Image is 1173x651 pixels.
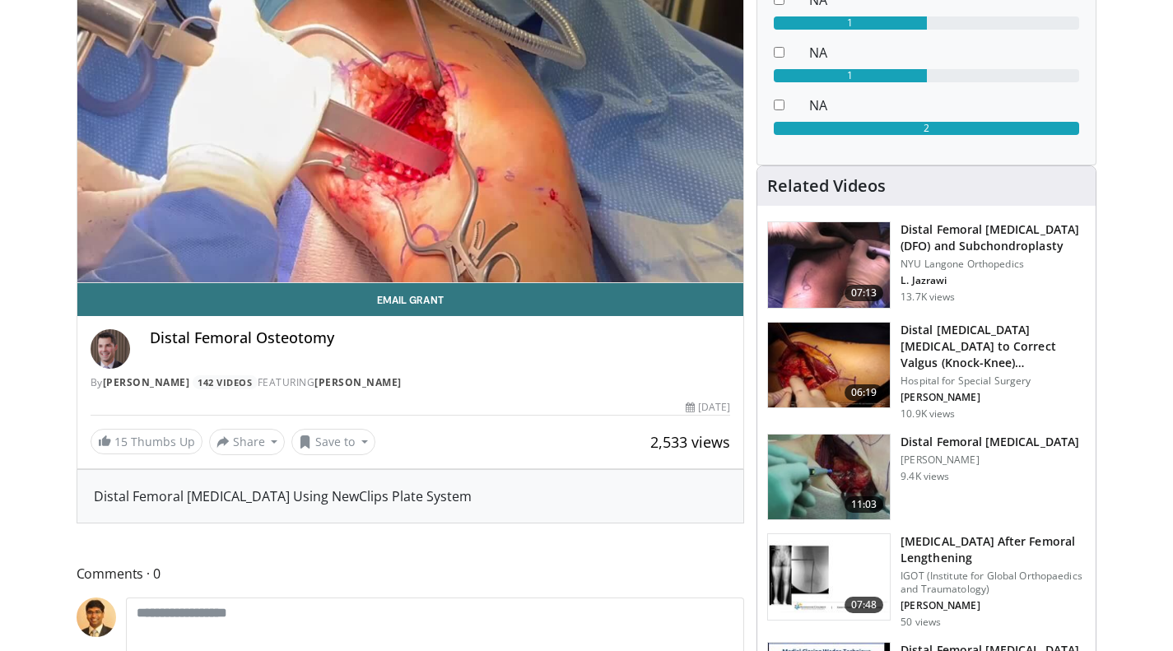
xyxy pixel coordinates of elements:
p: [PERSON_NAME] [901,599,1086,612]
img: Avatar [91,329,130,369]
button: Save to [291,429,375,455]
p: Hospital for Special Surgery [901,374,1086,388]
h3: Distal [MEDICAL_DATA] [MEDICAL_DATA] to Correct Valgus (Knock-Knee) [MEDICAL_DATA] [901,322,1086,371]
img: f13deacb-1268-42a4-bf13-02936eac7f0d.150x105_q85_crop-smart_upscale.jpg [768,534,890,620]
span: 15 [114,434,128,449]
span: 2,533 views [650,432,730,452]
img: eolv1L8ZdYrFVOcH4xMDoxOjBzMTt2bJ.150x105_q85_crop-smart_upscale.jpg [768,222,890,308]
h3: [MEDICAL_DATA] After Femoral Lengthening [901,533,1086,566]
p: [PERSON_NAME] [901,453,1079,467]
a: 142 Videos [193,375,258,389]
div: By FEATURING [91,375,731,390]
p: 9.4K views [901,470,949,483]
p: [PERSON_NAME] [901,391,1086,404]
a: [PERSON_NAME] [314,375,402,389]
dd: NA [797,43,1092,63]
a: [PERSON_NAME] [103,375,190,389]
h4: Related Videos [767,176,886,196]
p: 10.9K views [901,407,955,421]
a: 06:19 Distal [MEDICAL_DATA] [MEDICAL_DATA] to Correct Valgus (Knock-Knee) [MEDICAL_DATA] Hospital... [767,322,1086,421]
div: 1 [774,69,927,82]
h4: Distal Femoral Osteotomy [150,329,731,347]
span: 11:03 [845,496,884,513]
p: NYU Langone Orthopedics [901,258,1086,271]
span: 06:19 [845,384,884,401]
img: 792110d2-4bfb-488c-b125-1d445b1bd757.150x105_q85_crop-smart_upscale.jpg [768,323,890,408]
p: L. Jazrawi [901,274,1086,287]
h3: ​Distal Femoral [MEDICAL_DATA] [901,434,1079,450]
div: Distal Femoral [MEDICAL_DATA] Using NewClips Plate System [94,486,728,506]
p: 13.7K views [901,291,955,304]
p: 50 views [901,616,941,629]
button: Share [209,429,286,455]
dd: NA [797,95,1092,115]
img: Avatar [77,598,116,637]
div: [DATE] [686,400,730,415]
span: 07:48 [845,597,884,613]
a: 11:03 ​Distal Femoral [MEDICAL_DATA] [PERSON_NAME] 9.4K views [767,434,1086,521]
div: 2 [774,122,1079,135]
a: Email Grant [77,283,744,316]
h3: Distal Femoral [MEDICAL_DATA] (DFO) and Subchondroplasty [901,221,1086,254]
a: 15 Thumbs Up [91,429,202,454]
span: 07:13 [845,285,884,301]
a: 07:13 Distal Femoral [MEDICAL_DATA] (DFO) and Subchondroplasty NYU Langone Orthopedics L. Jazrawi... [767,221,1086,309]
img: 25428385-1b92-4282-863f-6f55f04d6ae5.150x105_q85_crop-smart_upscale.jpg [768,435,890,520]
p: IGOT (Institute for Global Orthopaedics and Traumatology) [901,570,1086,596]
div: 1 [774,16,927,30]
span: Comments 0 [77,563,745,584]
a: 07:48 [MEDICAL_DATA] After Femoral Lengthening IGOT (Institute for Global Orthopaedics and Trauma... [767,533,1086,629]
